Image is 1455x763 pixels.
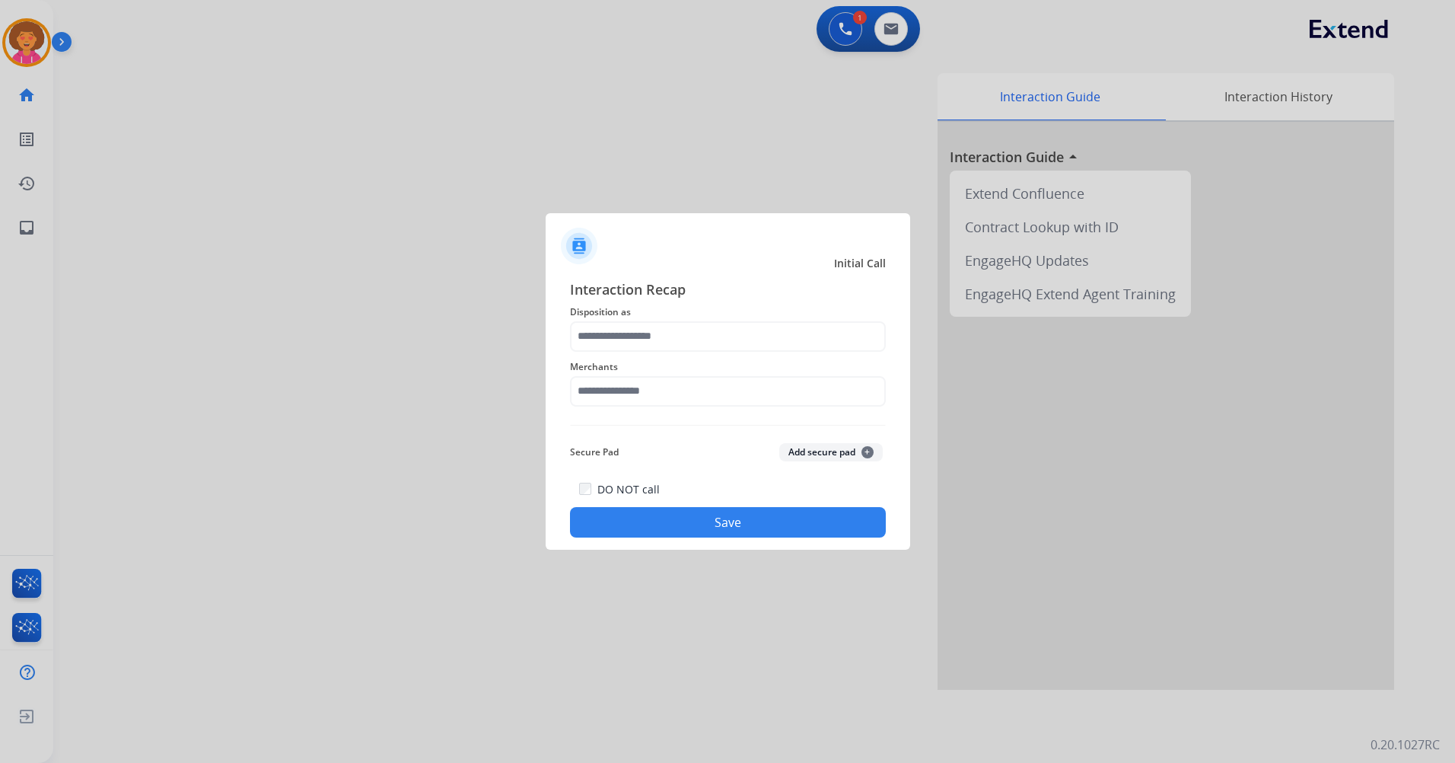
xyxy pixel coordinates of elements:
span: + [861,446,874,458]
span: Secure Pad [570,443,619,461]
button: Add secure pad+ [779,443,883,461]
span: Interaction Recap [570,279,886,303]
img: contactIcon [561,228,597,264]
span: Merchants [570,358,886,376]
p: 0.20.1027RC [1371,736,1440,754]
span: Initial Call [834,256,886,271]
button: Save [570,507,886,538]
label: DO NOT call [597,482,660,497]
span: Disposition as [570,303,886,321]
